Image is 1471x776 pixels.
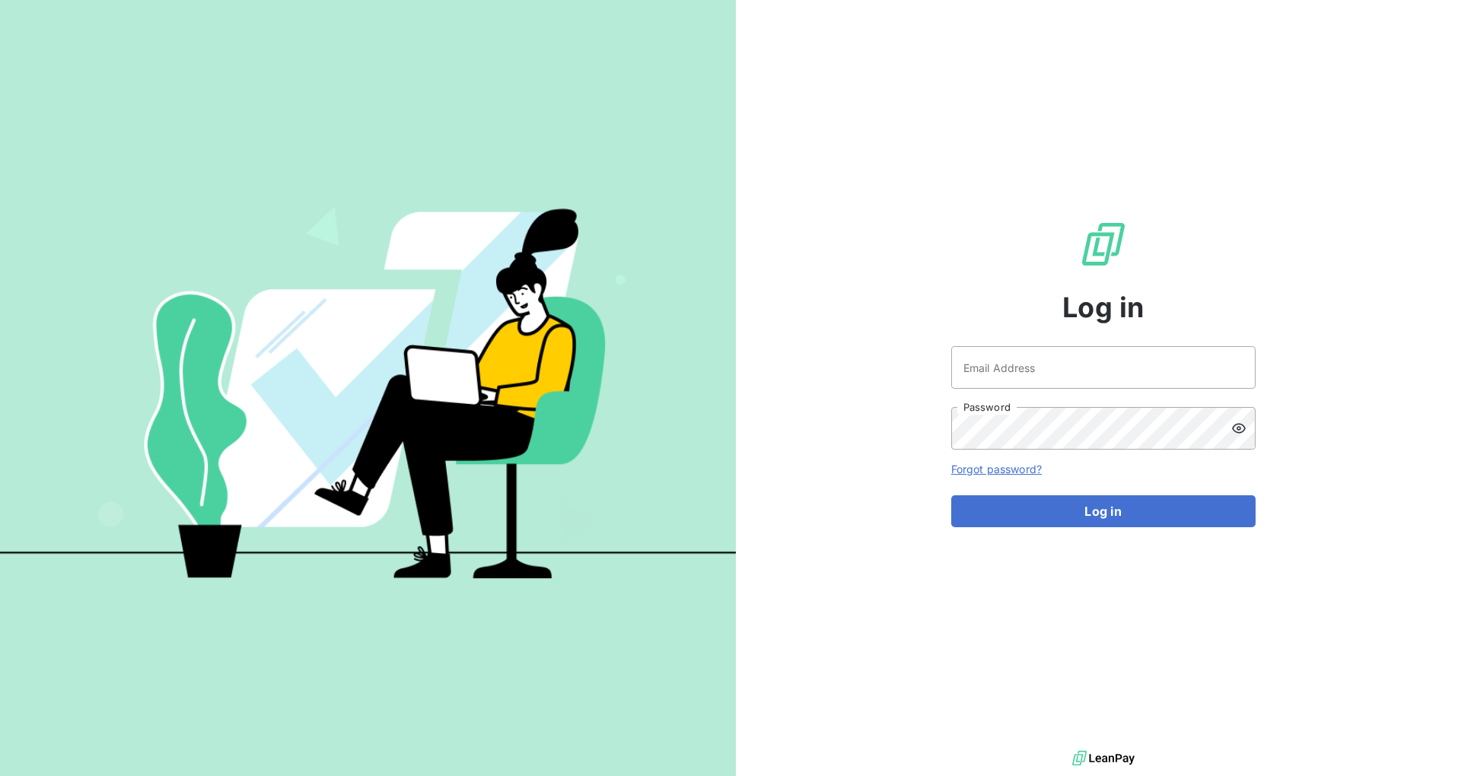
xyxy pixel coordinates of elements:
[1079,220,1128,269] img: LeanPay Logo
[951,463,1042,475] a: Forgot password?
[1072,747,1135,770] img: logo
[951,346,1256,389] input: placeholder
[1062,287,1144,328] span: Log in
[951,495,1256,527] button: Log in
